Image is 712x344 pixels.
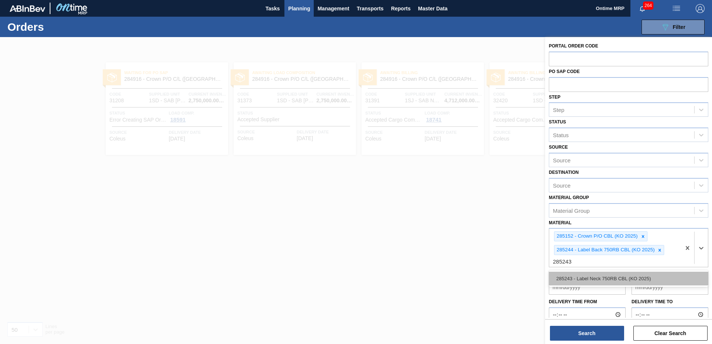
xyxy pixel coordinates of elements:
input: mm/dd/yyyy [549,280,626,295]
input: mm/dd/yyyy [632,280,708,295]
span: 264 [643,1,653,10]
span: Planning [288,4,310,13]
span: Reports [391,4,411,13]
span: Management [317,4,349,13]
span: Tasks [264,4,281,13]
img: TNhmsLtSVTkK8tSr43FrP2fwEKptu5GPRR3wAAAABJRU5ErkJggg== [10,5,45,12]
label: Delivery time from [549,297,626,307]
button: Filter [642,20,705,34]
label: PO SAP Code [549,69,580,74]
div: Step [553,107,564,113]
div: 285152 - Crown P/O CBL (KO 2025) [554,232,639,241]
label: Status [549,119,566,125]
img: Logout [696,4,705,13]
img: userActions [672,4,681,13]
label: Step [549,95,560,100]
label: Destination [549,170,578,175]
button: Notifications [630,3,654,14]
span: Filter [673,24,685,30]
div: Source [553,182,571,188]
label: Source [549,145,568,150]
span: Transports [357,4,383,13]
div: Status [553,132,569,138]
div: Source [553,157,571,163]
div: 285243 - Label Neck 750RB CBL (KO 2025) [549,272,708,285]
div: 285244 - Label Back 750RB CBL (KO 2025) [554,245,656,255]
span: Master Data [418,4,447,13]
label: Delivery time to [632,297,708,307]
label: Material Group [549,195,589,200]
label: Portal Order Code [549,43,598,49]
label: Material [549,220,571,225]
h1: Orders [7,23,118,31]
div: Material Group [553,207,590,214]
